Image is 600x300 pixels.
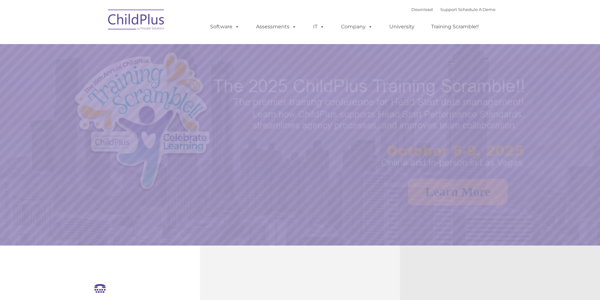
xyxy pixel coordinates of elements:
[411,7,495,12] font: |
[307,20,331,33] a: IT
[458,7,495,12] a: Schedule A Demo
[250,20,303,33] a: Assessments
[204,20,246,33] a: Software
[440,7,457,12] a: Support
[105,5,168,37] img: ChildPlus by Procare Solutions
[411,7,433,12] a: Download
[408,179,508,205] a: Learn More
[425,20,485,33] a: Training Scramble!!
[335,20,379,33] a: Company
[383,20,421,33] a: University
